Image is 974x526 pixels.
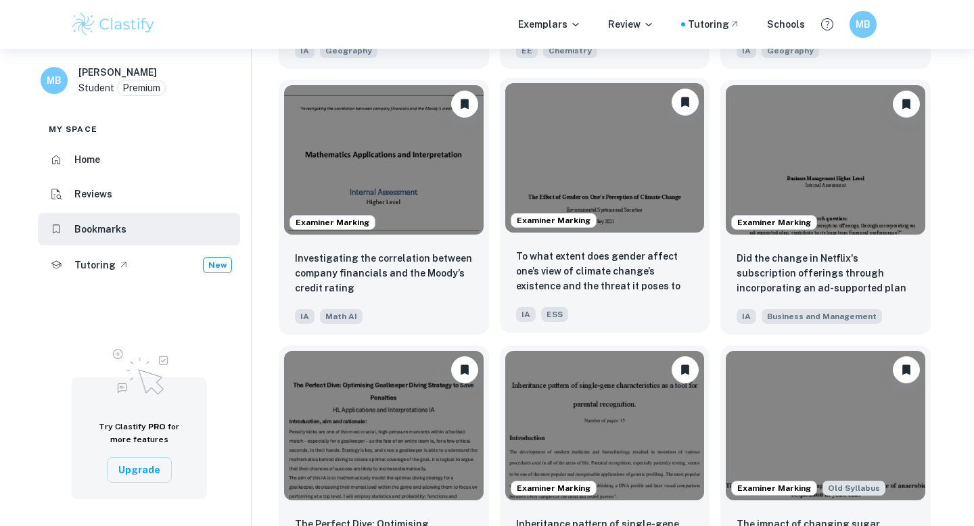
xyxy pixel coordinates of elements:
span: IA [295,309,315,324]
h6: Reviews [74,187,112,201]
p: Premium [122,80,160,95]
span: IA [737,309,756,324]
img: Business and Management IA example thumbnail: Did the change in Netflix's subscription [726,85,925,235]
h6: Tutoring [74,258,116,272]
a: Schools [767,17,805,32]
img: Math AI IA example thumbnail: Inheritance pattern of single-gene chara [505,351,705,500]
span: New [204,259,231,271]
span: PRO [148,422,166,431]
p: Exemplars [518,17,581,32]
a: Bookmarks [38,213,240,245]
a: TutoringNew [38,248,240,282]
p: To what extent does gender affect one’s view of climate change’s existence and the threat it pose... [516,249,694,295]
span: ESS [541,307,568,322]
span: Geography [320,43,377,58]
h6: [PERSON_NAME] [78,65,157,80]
a: Examiner MarkingUnbookmarkInvestigating the correlation between company financials and the Moody’... [279,80,489,335]
h6: Try Clastify for more features [88,421,191,446]
span: Examiner Marking [511,482,596,494]
img: Math AI IA example thumbnail: Investigating the correlation between co [284,85,484,235]
button: Unbookmark [451,91,478,118]
span: EE [516,43,538,58]
button: Upgrade [107,457,172,483]
h6: MB [47,73,62,88]
span: Examiner Marking [511,214,596,226]
span: Business and Management [762,309,882,324]
div: Starting from the May 2025 session, the Biology IA requirements have changed. It's OK to refer to... [822,481,885,496]
p: Investigating the correlation between company financials and the Moody’s credit rating [295,251,473,295]
button: Unbookmark [672,356,699,383]
img: Math AI IA example thumbnail: The Perfect Dive: Optimising Goalkeeper [284,351,484,500]
h6: Bookmarks [74,222,126,237]
span: IA [737,43,756,58]
h6: MB [856,17,871,32]
a: Examiner MarkingUnbookmarkTo what extent does gender affect one’s view of climate change’s existe... [500,80,710,335]
p: Review [608,17,654,32]
img: ESS IA example thumbnail: To what extent does gender affect one’s [505,83,705,233]
img: Biology IA example thumbnail: The impact of changing sugar solutions o [726,351,925,500]
p: Did the change in Netflix's subscription offerings through incorporating an ad-supported plan con... [737,251,914,297]
button: Unbookmark [893,356,920,383]
span: Math AI [320,309,363,324]
span: IA [295,43,315,58]
a: Home [38,143,240,176]
span: IA [516,307,536,322]
p: Student [78,80,114,95]
img: Clastify logo [70,11,156,38]
span: Examiner Marking [290,216,375,229]
button: Unbookmark [672,89,699,116]
span: Geography [762,43,819,58]
button: Help and Feedback [816,13,839,36]
a: Reviews [38,178,240,211]
span: Examiner Marking [732,216,816,229]
img: Upgrade to Pro [106,341,173,399]
button: MB [850,11,877,38]
button: Unbookmark [893,91,920,118]
a: Tutoring [688,17,740,32]
span: My space [49,123,97,135]
span: Examiner Marking [732,482,816,494]
span: Old Syllabus [822,481,885,496]
span: Chemistry [543,43,597,58]
a: Examiner MarkingUnbookmarkDid the change in Netflix's subscription offerings through incorporatin... [720,80,931,335]
h6: Home [74,152,100,167]
button: Unbookmark [451,356,478,383]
